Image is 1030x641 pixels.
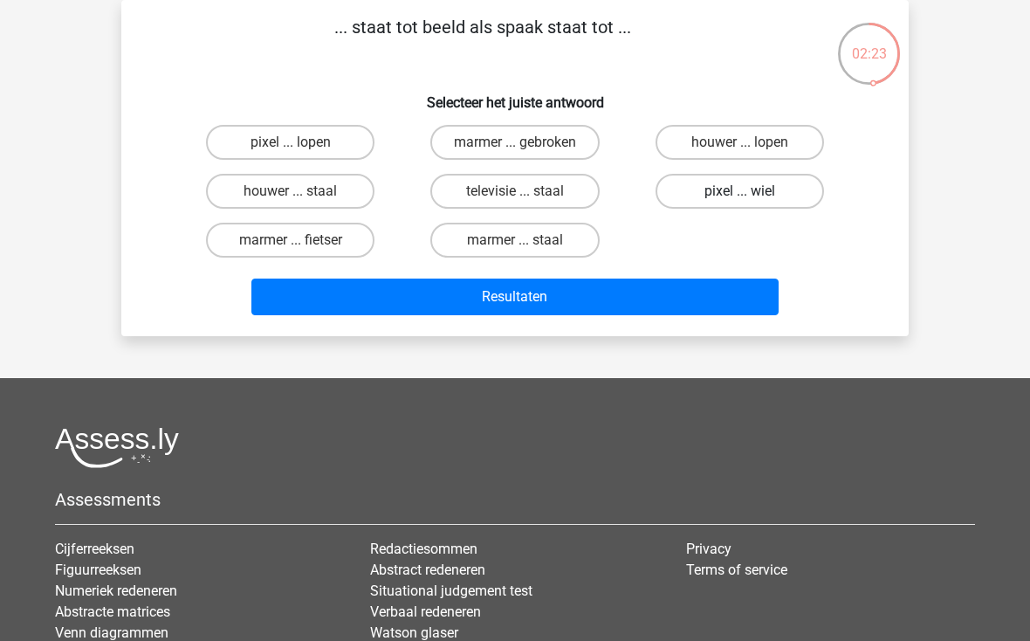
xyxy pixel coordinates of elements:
a: Situational judgement test [370,582,532,599]
div: 02:23 [836,21,902,65]
label: pixel ... wiel [656,174,824,209]
p: ... staat tot beeld als spaak staat tot ... [149,14,815,66]
label: marmer ... gebroken [430,125,599,160]
label: houwer ... lopen [656,125,824,160]
a: Abstract redeneren [370,562,485,578]
a: Watson glaser [370,624,458,641]
a: Venn diagrammen [55,624,168,641]
label: pixel ... lopen [206,125,374,160]
label: marmer ... fietser [206,223,374,258]
label: televisie ... staal [430,174,599,209]
a: Numeriek redeneren [55,582,177,599]
h6: Selecteer het juiste antwoord [149,80,881,111]
a: Terms of service [686,562,787,578]
a: Cijferreeksen [55,541,134,557]
h5: Assessments [55,489,975,510]
img: Assessly logo [55,427,179,468]
a: Privacy [686,541,731,557]
button: Resultaten [251,279,779,315]
a: Abstracte matrices [55,603,170,620]
label: marmer ... staal [430,223,599,258]
a: Redactiesommen [370,541,477,557]
label: houwer ... staal [206,174,374,209]
a: Figuurreeksen [55,562,141,578]
a: Verbaal redeneren [370,603,481,620]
